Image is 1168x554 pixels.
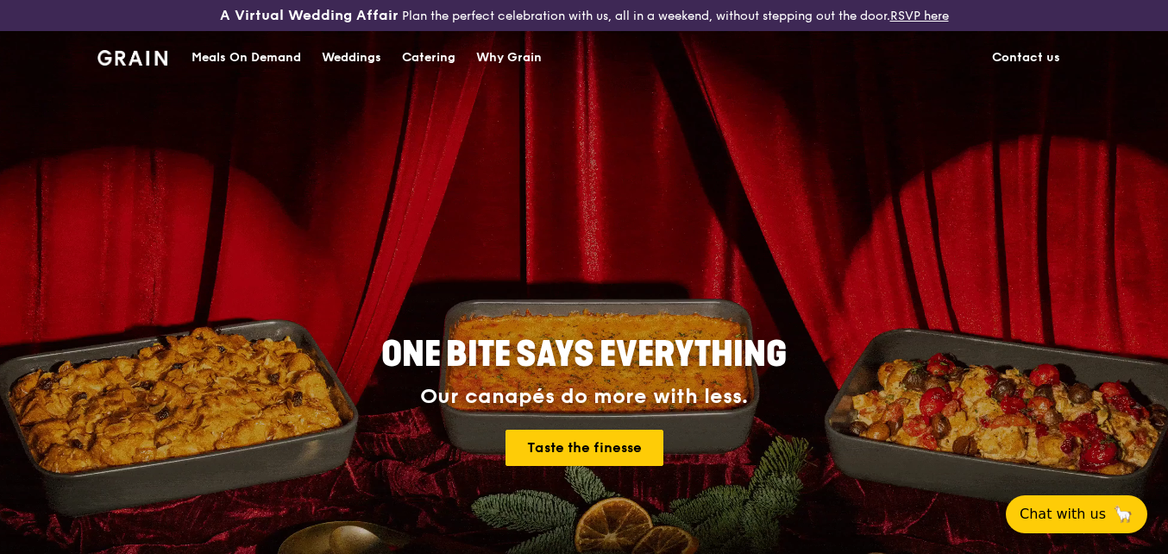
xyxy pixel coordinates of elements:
button: Chat with us🦙 [1006,495,1147,533]
a: Weddings [311,32,392,84]
a: RSVP here [890,9,949,23]
a: GrainGrain [97,30,167,82]
div: Weddings [322,32,381,84]
h3: A Virtual Wedding Affair [220,7,399,24]
div: Plan the perfect celebration with us, all in a weekend, without stepping out the door. [195,7,974,24]
span: 🦙 [1113,504,1133,525]
span: Chat with us [1020,504,1106,525]
span: ONE BITE SAYS EVERYTHING [381,334,787,375]
a: Contact us [982,32,1071,84]
a: Taste the finesse [506,430,663,466]
a: Catering [392,32,466,84]
div: Why Grain [476,32,542,84]
div: Catering [402,32,455,84]
div: Our canapés do more with less. [273,385,895,409]
a: Why Grain [466,32,552,84]
div: Meals On Demand [192,32,301,84]
img: Grain [97,50,167,66]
